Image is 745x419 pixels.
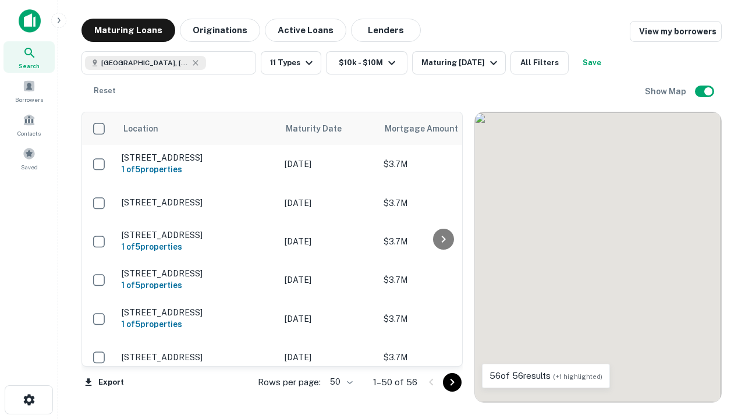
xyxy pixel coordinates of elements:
[265,19,346,42] button: Active Loans
[384,158,500,171] p: $3.7M
[101,58,189,68] span: [GEOGRAPHIC_DATA], [GEOGRAPHIC_DATA]
[122,197,273,208] p: [STREET_ADDRESS]
[553,373,602,380] span: (+1 highlighted)
[285,351,372,364] p: [DATE]
[385,122,473,136] span: Mortgage Amount
[285,158,372,171] p: [DATE]
[17,129,41,138] span: Contacts
[384,351,500,364] p: $3.7M
[122,318,273,331] h6: 1 of 5 properties
[645,85,688,98] h6: Show Map
[180,19,260,42] button: Originations
[3,75,55,106] a: Borrowers
[630,21,722,42] a: View my borrowers
[285,313,372,325] p: [DATE]
[373,375,417,389] p: 1–50 of 56
[21,162,38,172] span: Saved
[326,51,407,74] button: $10k - $10M
[81,19,175,42] button: Maturing Loans
[122,163,273,176] h6: 1 of 5 properties
[122,240,273,253] h6: 1 of 5 properties
[510,51,569,74] button: All Filters
[573,51,611,74] button: Save your search to get updates of matches that match your search criteria.
[122,230,273,240] p: [STREET_ADDRESS]
[475,112,721,402] div: 0 0
[489,369,602,383] p: 56 of 56 results
[443,373,462,392] button: Go to next page
[384,274,500,286] p: $3.7M
[285,235,372,248] p: [DATE]
[81,374,127,391] button: Export
[261,51,321,74] button: 11 Types
[279,112,378,145] th: Maturity Date
[421,56,501,70] div: Maturing [DATE]
[123,122,158,136] span: Location
[3,41,55,73] a: Search
[378,112,506,145] th: Mortgage Amount
[122,307,273,318] p: [STREET_ADDRESS]
[384,313,500,325] p: $3.7M
[15,95,43,104] span: Borrowers
[325,374,354,390] div: 50
[19,9,41,33] img: capitalize-icon.png
[3,109,55,140] a: Contacts
[122,152,273,163] p: [STREET_ADDRESS]
[86,79,123,102] button: Reset
[412,51,506,74] button: Maturing [DATE]
[687,289,745,345] iframe: Chat Widget
[286,122,357,136] span: Maturity Date
[258,375,321,389] p: Rows per page:
[3,143,55,174] a: Saved
[122,268,273,279] p: [STREET_ADDRESS]
[384,197,500,210] p: $3.7M
[122,352,273,363] p: [STREET_ADDRESS]
[122,279,273,292] h6: 1 of 5 properties
[19,61,40,70] span: Search
[116,112,279,145] th: Location
[384,235,500,248] p: $3.7M
[351,19,421,42] button: Lenders
[285,197,372,210] p: [DATE]
[285,274,372,286] p: [DATE]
